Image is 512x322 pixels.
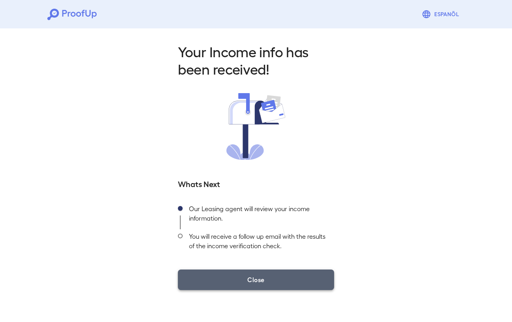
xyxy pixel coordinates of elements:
div: You will receive a follow up email with the results of the income verification check. [183,229,334,257]
div: Our Leasing agent will review your income information. [183,202,334,229]
h5: Whats Next [178,178,334,189]
button: Close [178,270,334,290]
button: Espanõl [419,6,465,22]
img: received.svg [226,93,286,160]
h2: Your Income info has been received! [178,43,334,77]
